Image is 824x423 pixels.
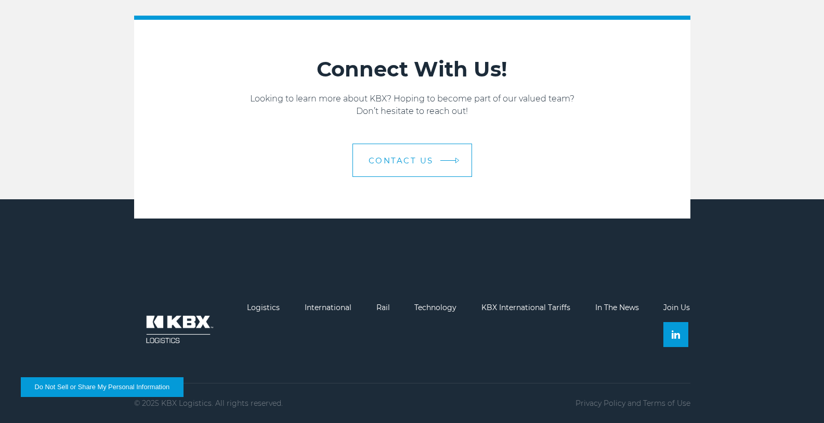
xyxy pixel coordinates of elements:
button: Do Not Sell or Share My Personal Information [21,377,184,397]
a: Terms of Use [643,399,690,408]
span: Contact us [369,157,434,164]
span: and [627,399,641,408]
a: In The News [595,303,639,312]
a: Technology [414,303,456,312]
img: kbx logo [134,303,223,355]
img: arrow [455,158,459,163]
a: Privacy Policy [576,399,625,408]
a: Contact us arrow arrow [352,144,472,177]
h2: Connect With Us! [134,56,690,82]
a: Join Us [663,303,690,312]
a: International [305,303,351,312]
p: Looking to learn more about KBX? Hoping to become part of our valued team? Don’t hesitate to reac... [134,93,690,118]
img: Linkedin [672,330,680,339]
a: Rail [376,303,390,312]
a: Logistics [247,303,280,312]
a: KBX International Tariffs [481,303,570,312]
p: © 2025 KBX Logistics. All rights reserved. [134,399,283,407]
